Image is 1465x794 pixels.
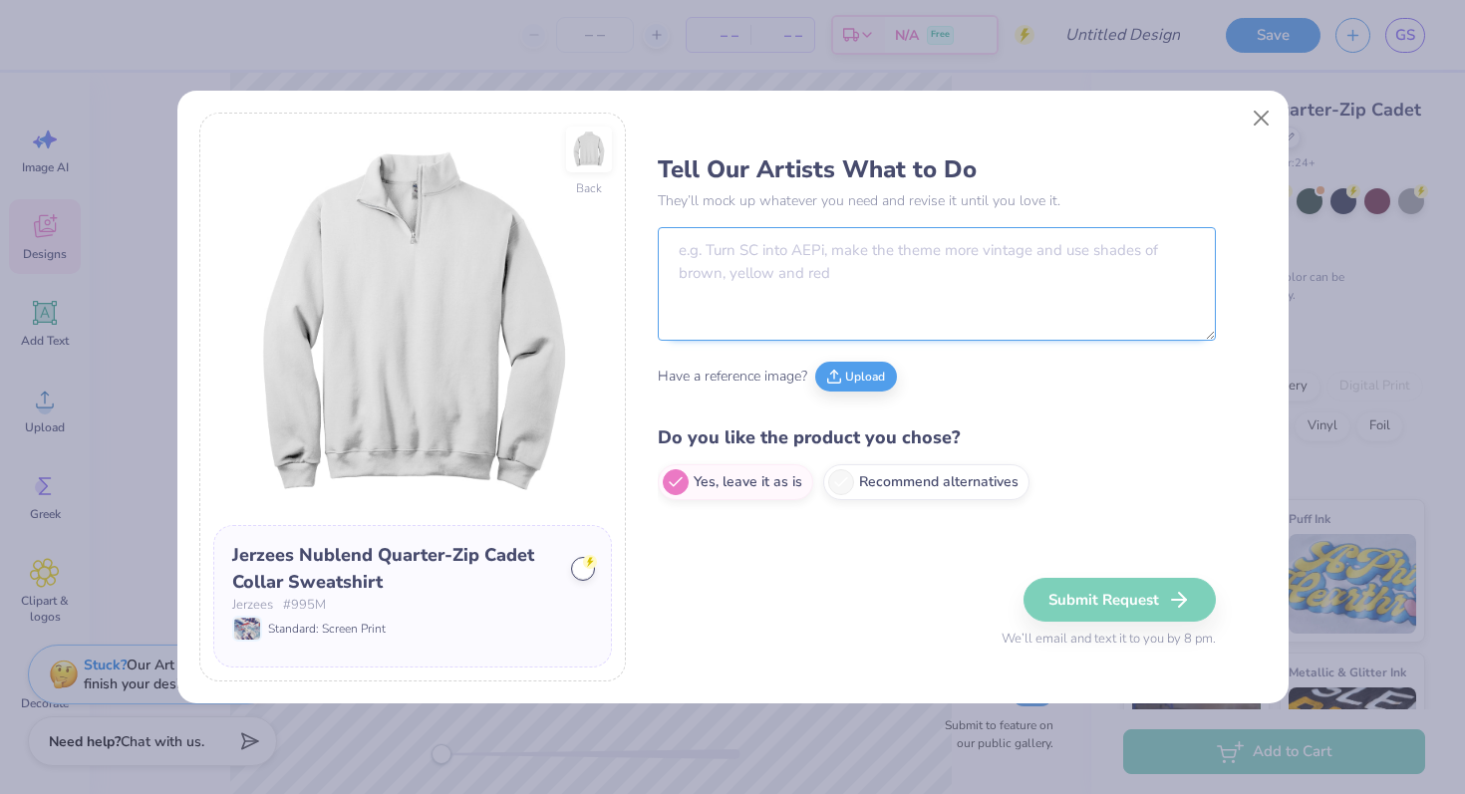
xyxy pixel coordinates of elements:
[234,618,260,640] img: Standard: Screen Print
[1242,99,1280,136] button: Close
[268,620,386,638] span: Standard: Screen Print
[815,362,897,392] button: Upload
[823,464,1029,500] label: Recommend alternatives
[658,423,1216,452] h4: Do you like the product you chose?
[658,154,1216,184] h3: Tell Our Artists What to Do
[283,596,326,616] span: # 995M
[576,179,602,197] div: Back
[658,366,807,387] span: Have a reference image?
[569,130,609,169] img: Back
[658,190,1216,211] p: They’ll mock up whatever you need and revise it until you love it.
[658,464,813,500] label: Yes, leave it as is
[232,542,557,596] div: Jerzees Nublend Quarter-Zip Cadet Collar Sweatshirt
[232,596,273,616] span: Jerzees
[1002,630,1216,650] span: We’ll email and text it to you by 8 pm.
[213,127,612,525] img: Front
